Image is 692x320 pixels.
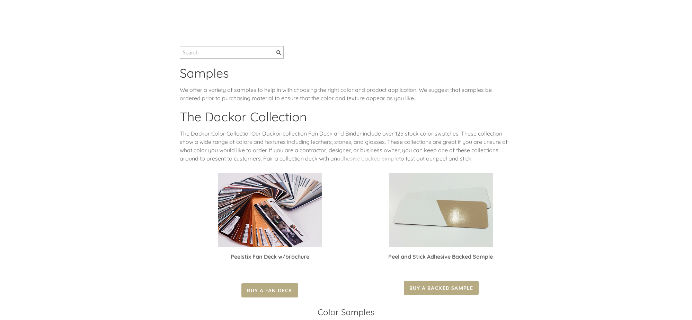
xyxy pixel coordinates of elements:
[404,281,479,295] a: Buy a backed sample
[180,109,512,129] h2: The Dackor Collection
[180,86,492,102] span: We offer a variety of samples to help in with choosing the right color and product application. W...
[231,253,309,260] strong: Peelstix Fan Deck w/brochure
[388,253,493,260] strong: Peel and Stick Adhesive Backed Sample
[180,46,284,59] input: Search
[370,252,512,268] div: ​
[337,155,399,162] a: adhesive backed simple
[276,50,281,55] span: Search
[389,173,493,247] img: Picture
[241,283,298,297] a: Buy a Fan Deck
[180,66,512,86] h2: Samples
[180,129,512,170] div: The Dackor Color CollectionOur Dackor collection Fan Deck and Binder include over 125 stock color...
[218,173,322,247] img: Picture
[318,307,374,317] font: Color Samples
